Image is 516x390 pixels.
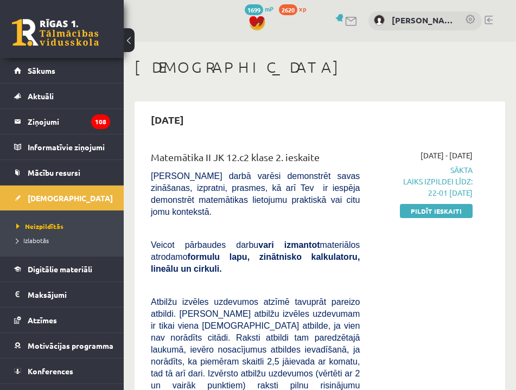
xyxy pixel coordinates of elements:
a: Informatīvie ziņojumi [14,135,110,159]
i: 108 [91,114,110,129]
span: Veicot pārbaudes darbu materiālos atrodamo [151,240,360,273]
h2: [DATE] [140,107,195,132]
span: mP [265,4,273,13]
span: Motivācijas programma [28,341,113,350]
a: Izlabotās [16,235,113,245]
a: Maksājumi [14,282,110,307]
h1: [DEMOGRAPHIC_DATA] [135,58,505,76]
span: Mācību resursi [28,168,80,177]
span: Konferences [28,366,73,376]
a: Konferences [14,359,110,383]
a: 1699 mP [245,4,273,13]
img: Veronika Tomaševiča [374,15,385,25]
a: Atzīmes [14,308,110,333]
span: xp [299,4,306,13]
span: Aktuāli [28,91,54,101]
a: Rīgas 1. Tālmācības vidusskola [12,19,99,46]
a: Neizpildītās [16,221,113,231]
legend: Maksājumi [28,282,110,307]
a: Sākums [14,58,110,83]
span: 1699 [245,4,263,15]
span: [PERSON_NAME] darbā varēsi demonstrēt savas zināšanas, izpratni, prasmes, kā arī Tev ir iespēja d... [151,171,360,216]
span: Sākta [376,164,473,199]
a: [PERSON_NAME] [392,14,454,27]
a: Aktuāli [14,84,110,108]
span: 2620 [279,4,297,15]
a: Mācību resursi [14,160,110,185]
div: Matemātika II JK 12.c2 klase 2. ieskaite [151,150,360,170]
a: [DEMOGRAPHIC_DATA] [14,186,110,210]
span: Neizpildītās [16,222,63,231]
a: Pildīt ieskaiti [400,204,473,218]
a: 2620 xp [279,4,311,13]
a: Digitālie materiāli [14,257,110,282]
legend: Ziņojumi [28,109,110,134]
a: Motivācijas programma [14,333,110,358]
span: Izlabotās [16,236,49,245]
span: Sākums [28,66,55,75]
p: Laiks izpildei līdz: 22-01 [DATE] [376,176,473,199]
span: [DATE] - [DATE] [421,150,473,161]
a: Ziņojumi108 [14,109,110,134]
span: Atzīmes [28,315,57,325]
span: [DEMOGRAPHIC_DATA] [28,193,113,203]
legend: Informatīvie ziņojumi [28,135,110,159]
b: formulu lapu, zinātnisko kalkulatoru, lineālu un cirkuli. [151,252,360,273]
span: Digitālie materiāli [28,264,92,274]
b: vari izmantot [258,240,320,250]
